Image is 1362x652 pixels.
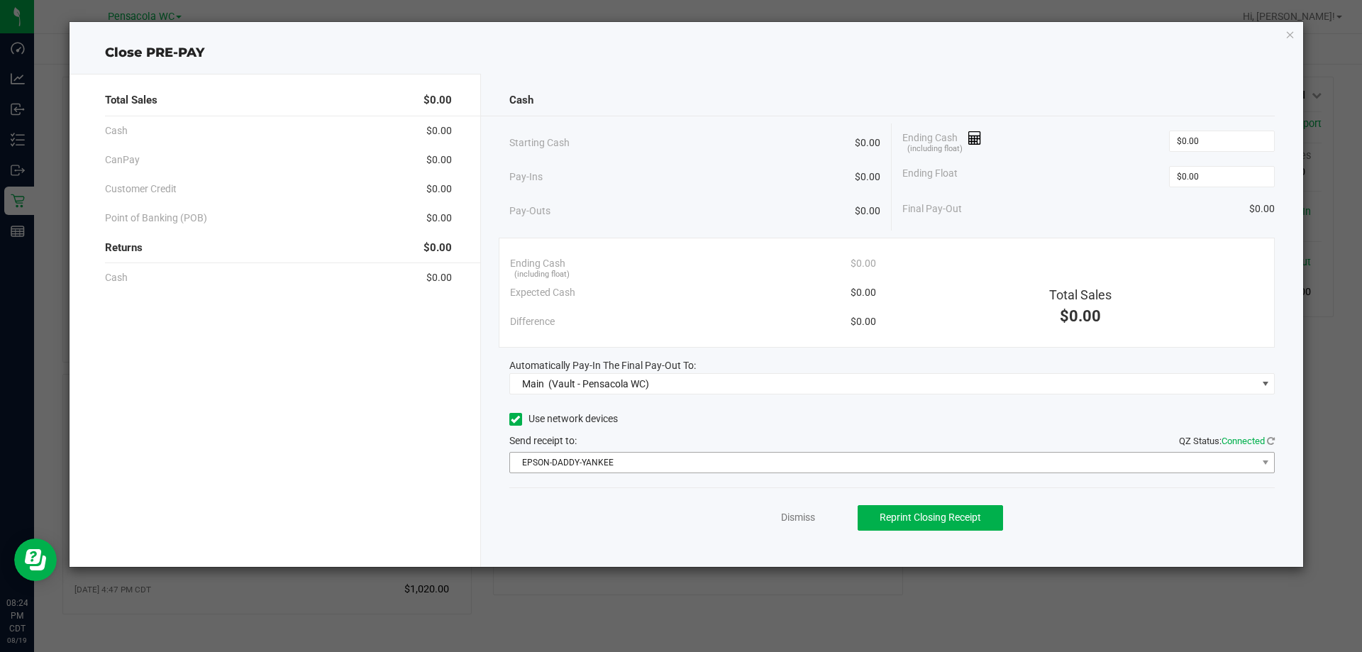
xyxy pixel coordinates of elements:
[880,512,981,523] span: Reprint Closing Receipt
[514,269,570,281] span: (including float)
[855,136,880,150] span: $0.00
[105,153,140,167] span: CanPay
[851,256,876,271] span: $0.00
[509,411,618,426] label: Use network devices
[426,211,452,226] span: $0.00
[426,182,452,197] span: $0.00
[426,123,452,138] span: $0.00
[105,211,207,226] span: Point of Banking (POB)
[855,204,880,219] span: $0.00
[907,143,963,155] span: (including float)
[510,453,1257,473] span: EPSON-DADDY-YANKEE
[509,204,550,219] span: Pay-Outs
[902,166,958,187] span: Ending Float
[105,233,452,263] div: Returns
[1060,307,1101,325] span: $0.00
[902,131,982,152] span: Ending Cash
[509,170,543,184] span: Pay-Ins
[851,285,876,300] span: $0.00
[426,270,452,285] span: $0.00
[105,182,177,197] span: Customer Credit
[509,136,570,150] span: Starting Cash
[105,123,128,138] span: Cash
[1049,287,1112,302] span: Total Sales
[510,285,575,300] span: Expected Cash
[105,270,128,285] span: Cash
[14,538,57,581] iframe: Resource center
[902,201,962,216] span: Final Pay-Out
[509,360,696,371] span: Automatically Pay-In The Final Pay-Out To:
[70,43,1304,62] div: Close PRE-PAY
[781,510,815,525] a: Dismiss
[1222,436,1265,446] span: Connected
[1179,436,1275,446] span: QZ Status:
[858,505,1003,531] button: Reprint Closing Receipt
[105,92,157,109] span: Total Sales
[851,314,876,329] span: $0.00
[855,170,880,184] span: $0.00
[426,153,452,167] span: $0.00
[510,256,565,271] span: Ending Cash
[423,92,452,109] span: $0.00
[548,378,649,389] span: (Vault - Pensacola WC)
[509,92,533,109] span: Cash
[510,314,555,329] span: Difference
[522,378,544,389] span: Main
[509,435,577,446] span: Send receipt to:
[1249,201,1275,216] span: $0.00
[423,240,452,256] span: $0.00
